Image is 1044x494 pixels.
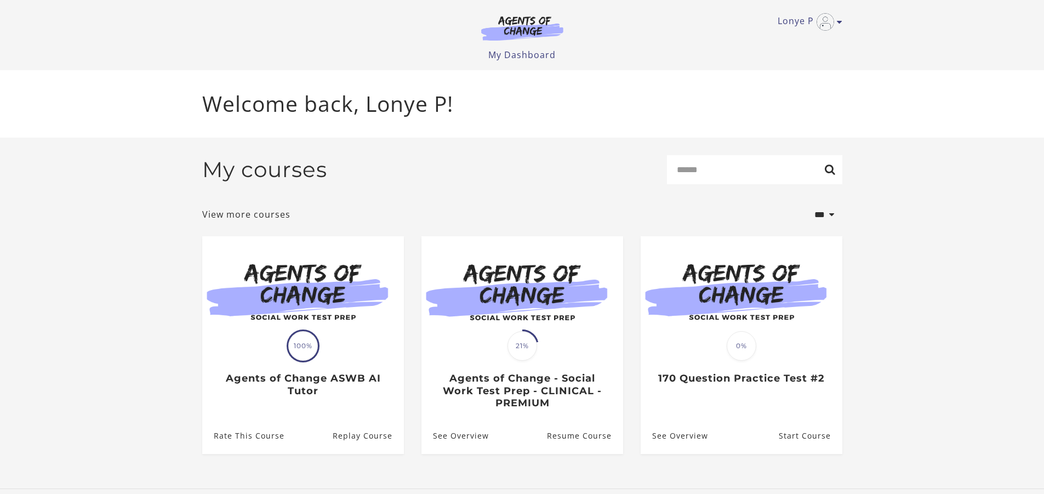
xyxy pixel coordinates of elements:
img: Agents of Change Logo [470,15,575,41]
a: Agents of Change ASWB AI Tutor: Rate This Course [202,418,284,453]
p: Welcome back, Lonye P! [202,88,842,120]
a: Toggle menu [778,13,837,31]
a: My Dashboard [488,49,556,61]
span: 0% [727,331,756,361]
a: Agents of Change - Social Work Test Prep - CLINICAL - PREMIUM: See Overview [421,418,489,453]
h3: Agents of Change - Social Work Test Prep - CLINICAL - PREMIUM [433,372,611,410]
h3: 170 Question Practice Test #2 [652,372,830,385]
a: View more courses [202,208,290,221]
a: Agents of Change ASWB AI Tutor: Resume Course [332,418,403,453]
h3: Agents of Change ASWB AI Tutor [214,372,392,397]
a: 170 Question Practice Test #2: Resume Course [778,418,842,453]
h2: My courses [202,157,327,183]
span: 21% [507,331,537,361]
a: 170 Question Practice Test #2: See Overview [641,418,708,453]
a: Agents of Change - Social Work Test Prep - CLINICAL - PREMIUM: Resume Course [546,418,623,453]
span: 100% [288,331,318,361]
